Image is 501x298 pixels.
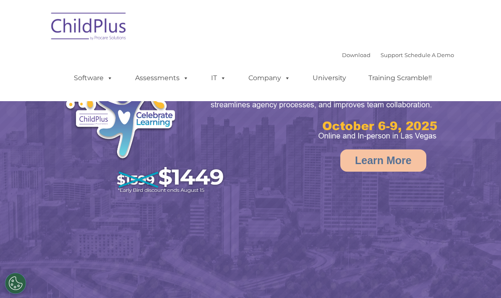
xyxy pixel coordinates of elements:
img: ChildPlus by Procare Solutions [47,7,131,49]
a: Training Scramble!! [360,70,440,86]
button: Cookies Settings [5,273,26,294]
a: University [304,70,355,86]
a: IT [203,70,235,86]
font: | [342,52,454,58]
a: Schedule A Demo [404,52,454,58]
a: Software [65,70,121,86]
a: Company [240,70,299,86]
a: Support [381,52,403,58]
a: Download [342,52,371,58]
a: Assessments [127,70,197,86]
a: Learn More [340,149,426,172]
